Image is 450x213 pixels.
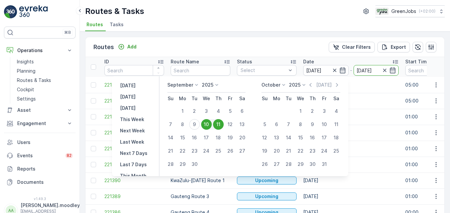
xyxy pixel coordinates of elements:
[171,65,230,76] input: Search
[85,6,144,17] p: Routes & Tasks
[165,159,176,170] div: 28
[104,58,109,65] p: ID
[300,125,402,141] td: [DATE]
[319,119,330,130] div: 10
[4,197,76,201] span: v 1.49.3
[331,106,342,116] div: 4
[91,178,96,183] div: Toggle Row Selected
[213,119,224,130] div: 11
[300,109,402,125] td: [DATE]
[375,8,389,15] img: Green_Jobs_Logo.png
[117,149,150,157] button: Next 7 Days
[177,119,188,130] div: 8
[14,66,76,76] a: Planning
[237,58,252,65] p: Status
[177,146,188,156] div: 22
[405,58,430,65] p: Start Time
[4,44,76,57] button: Operations
[14,94,76,104] a: Settings
[117,172,149,180] button: This Month
[259,159,270,170] div: 26
[117,93,138,101] button: Today
[225,132,236,143] div: 19
[319,146,330,156] div: 24
[303,65,349,76] input: dd/mm/yyyy
[91,98,96,104] div: Toggle Row Selected
[4,136,76,149] a: Users
[237,192,297,200] button: Upcoming
[91,114,96,119] div: Toggle Row Selected
[236,93,248,105] th: Saturday
[165,119,176,130] div: 7
[271,93,283,105] th: Monday
[165,93,177,105] th: Sunday
[120,127,145,134] p: Next Week
[120,150,147,157] p: Next 7 Days
[120,105,136,111] p: [DATE]
[104,161,164,168] span: 221391
[120,139,144,145] p: Last Week
[14,57,76,66] a: Insights
[271,146,282,156] div: 20
[283,146,294,156] div: 21
[259,146,270,156] div: 19
[225,106,236,116] div: 5
[189,106,200,116] div: 2
[350,66,352,74] p: -
[120,116,144,123] p: This Week
[171,58,199,65] p: Route Name
[283,119,294,130] div: 7
[237,132,248,143] div: 20
[104,145,164,152] a: 221392
[300,93,402,109] td: [DATE]
[224,93,236,105] th: Friday
[4,162,76,176] a: Reports
[91,162,96,167] div: Toggle Row Selected
[307,93,318,105] th: Thursday
[295,106,306,116] div: 1
[19,5,48,19] img: logo_light-DOdMpM7g.png
[120,94,136,100] p: [DATE]
[295,93,307,105] th: Wednesday
[177,93,189,105] th: Monday
[4,104,76,117] button: Asset
[17,86,34,93] p: Cockpit
[104,193,164,200] a: 221389
[17,58,34,65] p: Insights
[237,106,248,116] div: 6
[319,159,330,170] div: 31
[177,106,188,116] div: 1
[342,44,371,50] p: Clear Filters
[330,93,342,105] th: Saturday
[4,149,76,162] a: Events82
[17,152,61,159] p: Events
[271,119,282,130] div: 6
[117,82,138,90] button: Yesterday
[259,132,270,143] div: 12
[201,119,212,130] div: 10
[307,132,318,143] div: 16
[354,65,399,76] input: dd/mm/yyyy
[255,193,278,200] p: Upcoming
[225,119,236,130] div: 12
[202,82,213,88] p: 2025
[259,93,271,105] th: Sunday
[104,113,164,120] span: 221394
[14,85,76,94] a: Cockpit
[300,77,402,93] td: [DATE]
[86,21,103,28] span: Routes
[104,129,164,136] span: 221393
[64,30,71,35] p: ⌘B
[117,127,147,135] button: Next Week
[127,43,137,50] p: Add
[115,43,139,51] button: Add
[419,9,435,14] p: ( +02:00 )
[200,93,212,105] th: Wednesday
[307,119,318,130] div: 9
[117,161,149,169] button: Last 7 Days
[391,44,406,50] p: Export
[261,82,280,88] p: October
[307,106,318,116] div: 2
[316,82,332,88] p: [DATE]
